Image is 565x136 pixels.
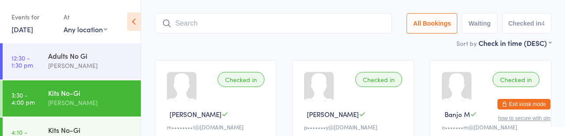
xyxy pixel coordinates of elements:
[498,115,550,121] button: how to secure with pin
[497,99,550,110] button: Exit kiosk mode
[407,13,458,34] button: All Bookings
[442,123,542,131] div: o•••••••m@[DOMAIN_NAME]
[304,123,404,131] div: p•••••••y@[DOMAIN_NAME]
[3,43,141,79] a: 12:30 -1:30 pmAdults No Gi[PERSON_NAME]
[456,39,477,48] label: Sort by
[478,38,551,48] div: Check in time (DESC)
[218,72,264,87] div: Checked in
[11,24,33,34] a: [DATE]
[48,51,133,60] div: Adults No Gi
[462,13,497,34] button: Waiting
[64,10,107,24] div: At
[48,88,133,98] div: Kits No-Gi
[167,123,267,131] div: m••••••••1@[DOMAIN_NAME]
[444,110,470,119] span: Banjo M
[64,24,107,34] div: Any location
[3,80,141,117] a: 3:30 -4:00 pmKits No-Gi[PERSON_NAME]
[355,72,402,87] div: Checked in
[48,98,133,108] div: [PERSON_NAME]
[493,72,539,87] div: Checked in
[169,110,222,119] span: [PERSON_NAME]
[155,13,392,34] input: Search
[48,60,133,71] div: [PERSON_NAME]
[541,20,545,27] div: 4
[11,10,55,24] div: Events for
[11,91,35,106] time: 3:30 - 4:00 pm
[307,110,359,119] span: [PERSON_NAME]
[11,54,33,68] time: 12:30 - 1:30 pm
[502,13,552,34] button: Checked in4
[48,125,133,135] div: Kits No-Gi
